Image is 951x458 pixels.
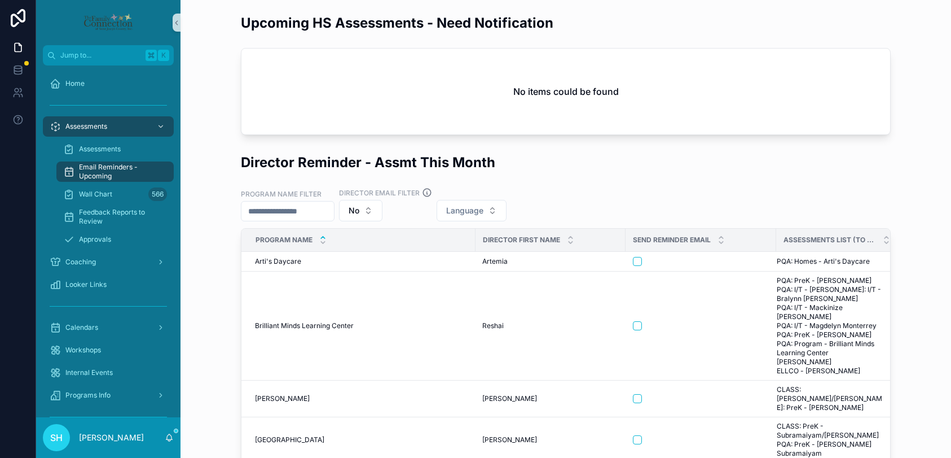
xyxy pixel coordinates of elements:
[255,394,310,403] span: [PERSON_NAME]
[633,235,711,245] span: Send Reminder Email
[65,258,96,267] span: Coaching
[36,66,180,417] div: scrollable content
[777,385,884,412] a: CLASS: [PERSON_NAME]/[PERSON_NAME]: PreK - [PERSON_NAME]
[43,317,174,338] a: Calendars
[43,73,174,94] a: Home
[43,45,174,66] button: Jump to...K
[777,257,870,266] span: PQA: Homes - Arti's Daycare
[513,85,619,98] h2: No items could be found
[339,200,382,221] button: Select Button
[43,116,174,137] a: Assessments
[65,391,111,400] span: Programs Info
[339,187,420,198] label: Director Email Filter
[56,162,174,182] a: Email Reminders - Upcoming
[65,122,107,131] span: Assessments
[60,51,141,60] span: Jump to...
[43,340,174,360] a: Workshops
[482,257,619,266] a: Artemia
[437,200,507,221] button: Select Button
[255,257,301,266] span: Arti's Daycare
[65,323,98,332] span: Calendars
[241,189,322,199] label: Program Name Filter
[482,321,504,330] span: Reshai
[56,184,174,204] a: Wall Chart566
[255,435,324,444] span: [GEOGRAPHIC_DATA]
[159,51,168,60] span: K
[79,208,162,226] span: Feedback Reports to Review
[256,235,312,245] span: Program Name
[79,432,144,443] p: [PERSON_NAME]
[482,435,537,444] span: [PERSON_NAME]
[65,280,107,289] span: Looker Links
[446,205,483,216] span: Language
[65,346,101,355] span: Workshops
[65,368,113,377] span: Internal Events
[482,257,508,266] span: Artemia
[56,139,174,159] a: Assessments
[56,207,174,227] a: Feedback Reports to Review
[83,14,133,32] img: App logo
[79,235,111,244] span: Approvals
[482,394,619,403] a: [PERSON_NAME]
[43,385,174,405] a: Programs Info
[777,422,884,458] a: CLASS: PreK - Subramaiyam/[PERSON_NAME] PQA: PreK - [PERSON_NAME] Subramaiyam
[79,145,121,154] span: Assessments
[482,435,619,444] a: [PERSON_NAME]
[255,257,469,266] a: Arti's Daycare
[79,163,162,181] span: Email Reminders - Upcoming
[255,321,469,330] a: Brilliant Minds Learning Center
[241,14,553,32] h2: Upcoming HS Assessments - Need Notification
[783,235,876,245] span: Assessments List (To Do)
[43,363,174,383] a: Internal Events
[43,274,174,295] a: Looker Links
[349,205,359,216] span: No
[482,321,619,330] a: Reshai
[56,229,174,250] a: Approvals
[255,394,469,403] a: [PERSON_NAME]
[255,321,354,330] span: Brilliant Minds Learning Center
[65,79,85,88] span: Home
[483,235,560,245] span: Director First Name
[482,394,537,403] span: [PERSON_NAME]
[255,435,469,444] a: [GEOGRAPHIC_DATA]
[43,252,174,272] a: Coaching
[777,257,884,266] a: PQA: Homes - Arti's Daycare
[148,187,167,201] div: 566
[79,190,112,199] span: Wall Chart
[241,153,495,172] h2: Director Reminder - Assmt This Month
[50,431,63,444] span: SH
[777,276,884,376] a: PQA: PreK - [PERSON_NAME] PQA: I/T - [PERSON_NAME]: I/T - Bralynn [PERSON_NAME] PQA: I/T - Mackin...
